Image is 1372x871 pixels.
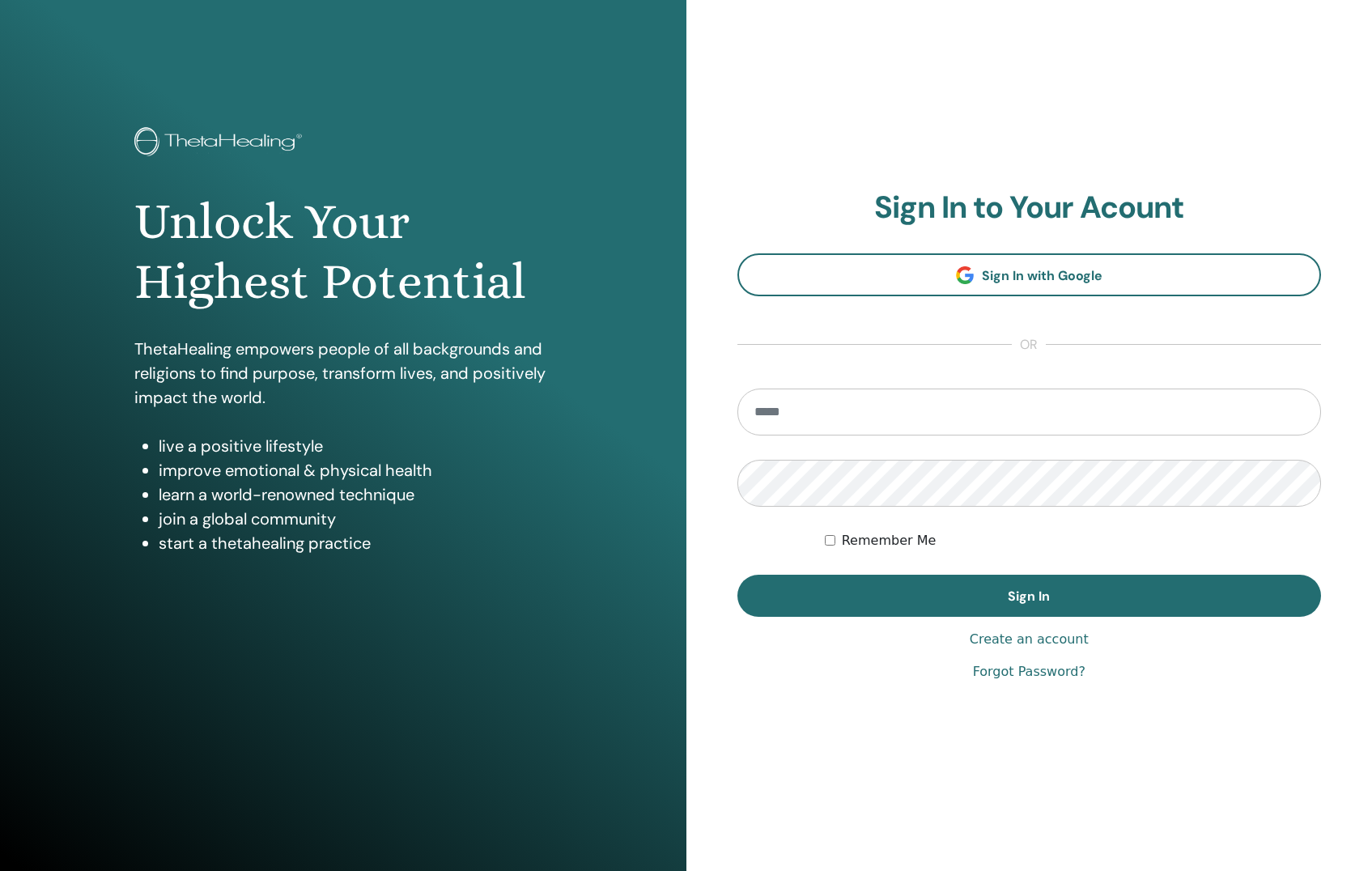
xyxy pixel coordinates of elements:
[134,192,551,312] h1: Unlock Your Highest Potential
[159,507,551,531] li: join a global community
[159,531,551,555] li: start a thetahealing practice
[842,531,937,550] label: Remember Me
[825,531,1321,550] div: Keep me authenticated indefinitely or until I manually logout
[970,630,1089,649] a: Create an account
[982,267,1102,284] span: Sign In with Google
[159,482,551,507] li: learn a world-renowned technique
[159,434,551,458] li: live a positive lifestyle
[1012,335,1046,355] span: or
[134,337,551,410] p: ThetaHealing empowers people of all backgrounds and religions to find purpose, transform lives, a...
[737,575,1322,617] button: Sign In
[973,662,1085,682] a: Forgot Password?
[737,189,1322,227] h2: Sign In to Your Acount
[159,458,551,482] li: improve emotional & physical health
[737,253,1322,296] a: Sign In with Google
[1008,588,1050,605] span: Sign In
